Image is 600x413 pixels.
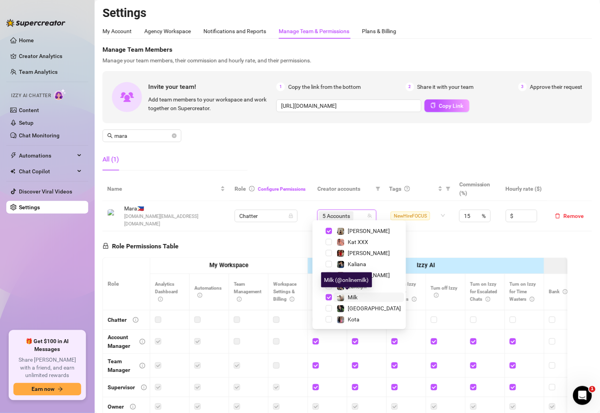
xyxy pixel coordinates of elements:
input: Search members [114,131,170,140]
span: delete [555,213,561,219]
div: All (1) [102,155,119,164]
span: 1 [589,386,596,392]
img: logo-BBDzfeDw.svg [6,19,65,27]
button: Remove [552,211,587,221]
span: Kota [348,316,360,323]
span: info-circle [237,297,242,302]
span: Chat Copilot [19,165,75,178]
span: Manage Team Members [102,45,592,54]
span: Share it with your team [417,83,474,91]
a: Configure Permissions [258,186,306,192]
span: close-circle [172,133,177,138]
a: Creator Analytics [19,50,82,62]
span: Turn off Izzy [431,285,458,298]
span: Chatter [239,210,293,222]
span: Turn on Izzy for Time Wasters [510,282,536,302]
div: Owner [108,402,124,411]
span: Remove [564,213,584,219]
img: Kaliana [337,261,344,268]
span: Add team members to your workspace and work together on Supercreator. [148,95,273,113]
span: filter [444,183,452,195]
strong: Izzy AI [417,262,435,269]
span: 1 [276,83,285,91]
img: Mara [108,209,121,222]
span: Select tree node [326,261,332,267]
button: Copy Link [425,99,470,112]
span: Select tree node [326,228,332,234]
span: info-circle [249,186,255,191]
span: Bank [549,289,568,295]
span: Kat XXX [348,239,368,245]
a: Home [19,37,34,43]
span: [GEOGRAPHIC_DATA] [348,305,401,312]
div: My Account [102,27,132,36]
span: info-circle [434,293,439,298]
span: [PERSON_NAME] [348,272,390,278]
img: Caroline [337,250,344,257]
div: Manage Team & Permissions [279,27,349,36]
img: Natasha [337,228,344,235]
span: Automations [194,285,222,298]
span: Workspace Settings & Billing [273,282,296,302]
span: 5 Accounts [319,211,354,221]
div: Chatter [108,315,127,324]
span: filter [374,183,382,195]
span: Select tree node [326,272,332,278]
th: Role [103,258,150,310]
span: Select tree node [326,239,332,245]
span: Analytics Dashboard [155,282,178,302]
span: Select tree node [326,316,332,323]
div: Agency Workspace [144,27,191,36]
a: Discover Viral Videos [19,188,72,195]
span: arrow-right [58,387,63,392]
div: Notifications and Reports [203,27,266,36]
span: Milk [348,294,358,300]
div: Team Manager [108,357,133,374]
span: Copy Link [439,103,464,109]
span: 5 Accounts [322,212,350,220]
span: Earn now [32,386,54,392]
span: Select tree node [326,305,332,312]
h5: Role Permissions Table [102,242,179,251]
span: Creator accounts [317,184,373,193]
span: Turn on Izzy for Escalated Chats [470,282,498,302]
span: thunderbolt [10,152,17,159]
span: lock [289,214,293,218]
img: Salem [337,305,344,312]
img: Chat Copilot [10,169,15,174]
span: Manage your team members, their commission and hourly rate, and their permissions. [102,56,592,65]
span: question-circle [404,186,410,191]
th: Hourly rate ($) [501,177,547,201]
span: Share [PERSON_NAME] with a friend, and earn unlimited rewards [13,357,81,380]
span: info-circle [130,404,136,409]
span: Select tree node [326,250,332,256]
img: Milk [337,294,344,301]
span: info-circle [530,297,535,302]
span: info-circle [141,385,147,390]
strong: My Workspace [209,262,248,269]
span: search [107,133,113,139]
span: 3 [518,83,527,91]
span: lock [102,243,109,249]
div: Milk (@onlinemilk) [321,272,372,287]
a: Team Analytics [19,69,58,75]
span: [DOMAIN_NAME][EMAIL_ADDRESS][DOMAIN_NAME] [124,213,225,228]
a: Settings [19,204,40,210]
span: info-circle [140,339,145,344]
span: 2 [406,83,414,91]
span: info-circle [133,317,138,323]
span: info-circle [198,293,202,298]
div: Account Manager [108,333,133,350]
th: Commission (%) [455,177,501,201]
span: NewHireFOCUS [391,212,430,220]
span: filter [446,186,451,191]
span: [PERSON_NAME] [348,228,390,234]
div: Supervisor [108,383,135,392]
span: info-circle [140,363,145,368]
button: Earn nowarrow-right [13,383,81,396]
a: Chat Monitoring [19,132,60,139]
span: Role [235,186,246,192]
span: Izzy AI Chatter [11,92,51,99]
a: Setup [19,120,34,126]
span: Automations [19,149,75,162]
